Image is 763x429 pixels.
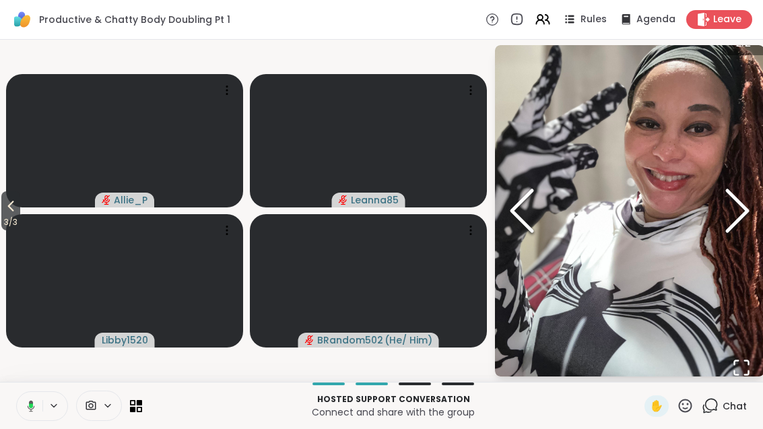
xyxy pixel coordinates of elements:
[1,214,20,230] span: 3 / 3
[713,13,741,26] span: Leave
[102,333,148,347] span: Libby1520
[150,393,636,405] p: Hosted support conversation
[351,193,399,207] span: Leanna85
[102,195,111,205] span: audio-muted
[114,193,147,207] span: Allie_P
[1,191,20,230] button: 3/3
[150,405,636,419] p: Connect and share with the group
[11,8,34,31] img: ShareWell Logomark
[339,195,348,205] span: audio-muted
[650,398,663,414] span: ✋
[723,399,747,413] span: Chat
[636,13,675,26] span: Agenda
[317,333,383,347] span: BRandom502
[305,335,314,345] span: audio-muted
[580,13,607,26] span: Rules
[39,13,230,26] span: Productive & Chatty Body Doubling Pt 1
[385,333,432,347] span: ( He/ Him )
